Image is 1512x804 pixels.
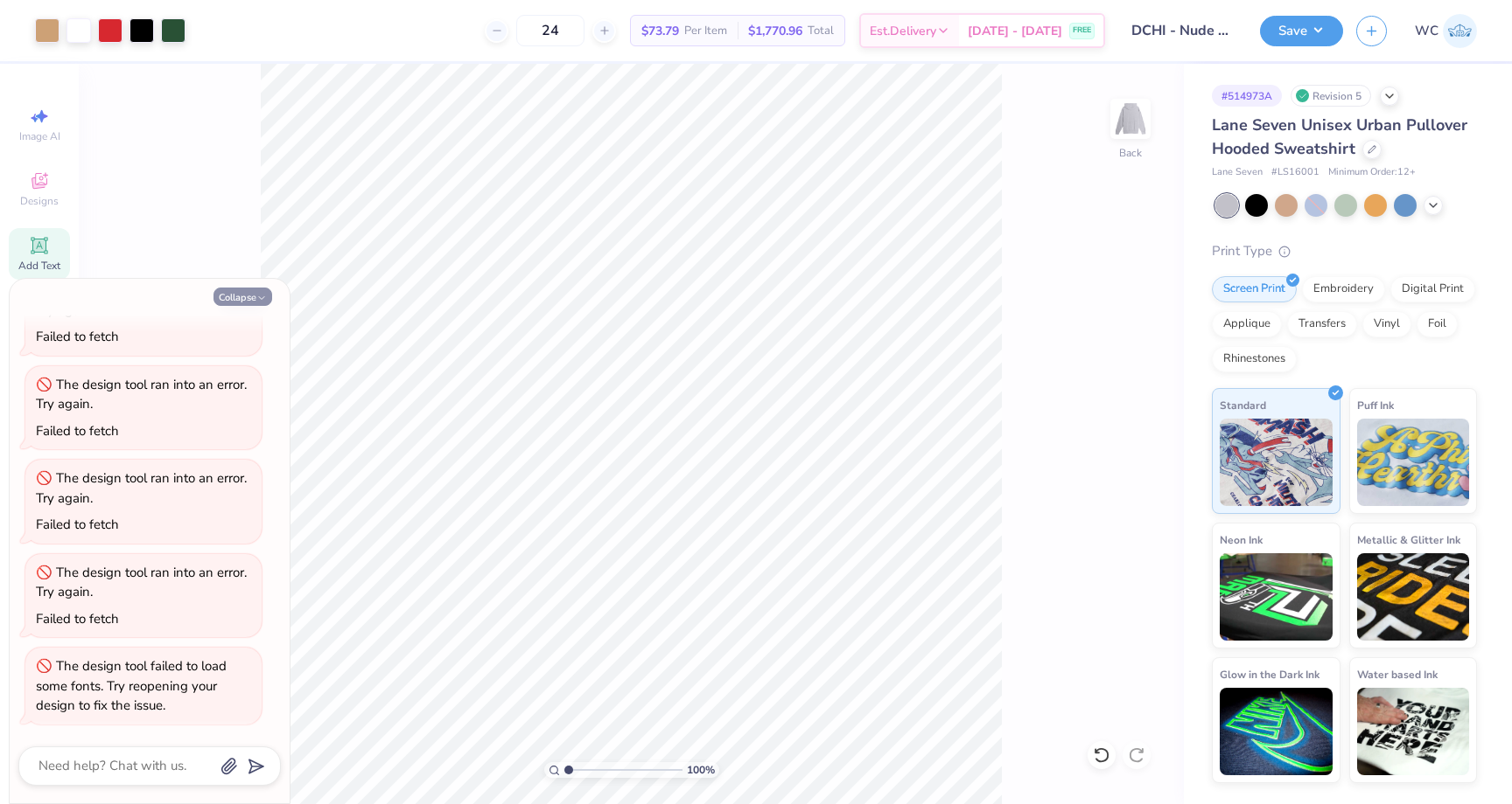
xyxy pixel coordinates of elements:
[1357,553,1470,641] img: Metallic & Glitter Ink
[1220,396,1266,414] span: Standard
[748,22,802,40] span: $1,770.96
[36,469,247,507] div: The design tool ran into an error. Try again.
[36,281,247,319] div: The design tool ran into an error. Try again.
[687,762,715,778] span: 100 %
[1119,145,1142,161] div: Back
[1220,665,1319,683] span: Glow in the Dark Ink
[36,328,119,345] div: Failed to fetch
[1212,346,1297,372] div: Rhinestones
[1118,13,1247,48] input: Untitled Design
[684,22,727,40] span: Per Item
[1260,16,1343,46] button: Save
[1362,311,1411,337] div: Vinyl
[1357,419,1470,506] img: Puff Ink
[516,15,584,46] input: – –
[36,610,119,627] div: Failed to fetch
[36,376,247,413] div: The design tool ran into an error. Try again.
[36,564,247,601] div: The design tool ran into an error. Try again.
[213,288,272,306] button: Collapse
[1357,396,1394,414] span: Puff Ink
[1291,85,1371,107] div: Revision 5
[1220,530,1263,549] span: Neon Ink
[870,22,936,40] span: Est. Delivery
[36,657,227,714] div: The design tool failed to load some fonts. Try reopening your design to fix the issue.
[1302,276,1385,302] div: Embroidery
[1357,530,1460,549] span: Metallic & Glitter Ink
[1287,311,1357,337] div: Transfers
[36,516,119,533] div: Failed to fetch
[1212,241,1477,261] div: Print Type
[18,259,60,273] span: Add Text
[1073,24,1091,37] span: FREE
[968,22,1062,40] span: [DATE] - [DATE]
[1212,85,1282,107] div: # 514973A
[1417,311,1458,337] div: Foil
[1212,276,1297,302] div: Screen Print
[1113,101,1148,136] img: Back
[1357,665,1438,683] span: Water based Ink
[1220,419,1333,506] img: Standard
[1415,21,1438,41] span: WC
[1357,688,1470,775] img: Water based Ink
[1443,14,1477,48] img: Wesley Chan
[36,422,119,440] div: Failed to fetch
[1271,165,1319,180] span: # LS16001
[641,22,679,40] span: $73.79
[1212,114,1467,159] span: Lane Seven Unisex Urban Pullover Hooded Sweatshirt
[1328,165,1416,180] span: Minimum Order: 12 +
[1212,165,1263,180] span: Lane Seven
[20,194,59,208] span: Designs
[1220,688,1333,775] img: Glow in the Dark Ink
[1212,311,1282,337] div: Applique
[1220,553,1333,641] img: Neon Ink
[1390,276,1475,302] div: Digital Print
[808,22,834,40] span: Total
[1415,14,1477,48] a: WC
[19,129,60,143] span: Image AI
